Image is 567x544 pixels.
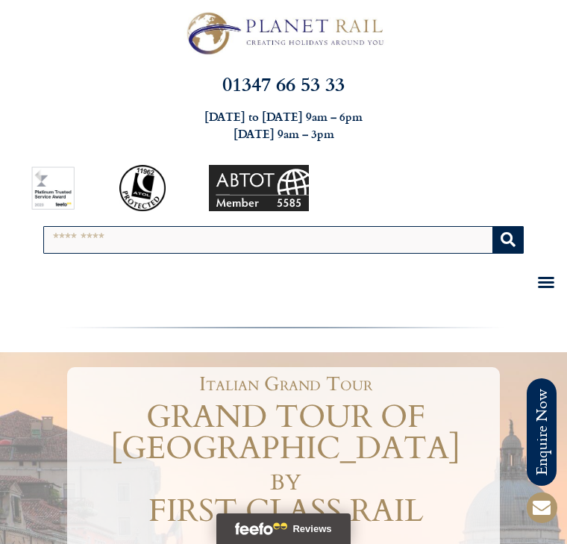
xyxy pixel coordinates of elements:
[204,108,363,125] strong: [DATE] to [DATE] 9am – 6pm
[78,375,492,394] h1: Italian Grand Tour
[71,401,500,527] h1: GRAND TOUR OF [GEOGRAPHIC_DATA] by FIRST CLASS RAIL
[533,269,560,296] div: Menu Toggle
[492,227,523,253] button: Search
[178,7,389,59] img: Planet Rail Train Holidays Logo
[234,125,334,142] strong: [DATE] 9am – 3pm
[222,69,345,98] a: 01347 66 53 33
